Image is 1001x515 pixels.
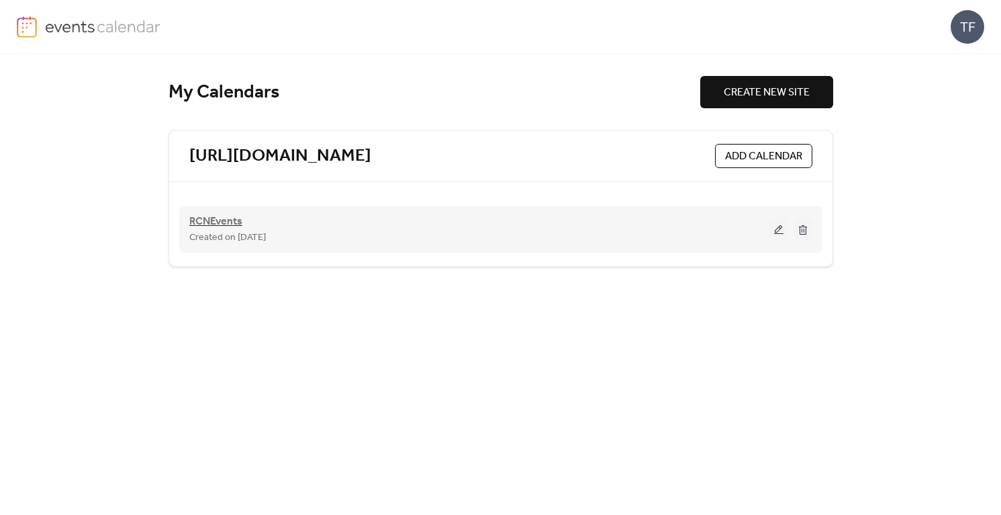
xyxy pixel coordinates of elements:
img: logo-type [45,16,161,36]
button: ADD CALENDAR [715,144,812,168]
a: RCNEvents [189,218,242,226]
span: RCNEvents [189,214,242,230]
img: logo [17,16,37,38]
span: CREATE NEW SITE [724,85,810,101]
a: [URL][DOMAIN_NAME] [189,145,371,167]
div: TF [951,10,984,44]
button: CREATE NEW SITE [700,76,833,108]
div: My Calendars [169,81,700,104]
span: Created on [DATE] [189,230,266,246]
span: ADD CALENDAR [725,149,802,165]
